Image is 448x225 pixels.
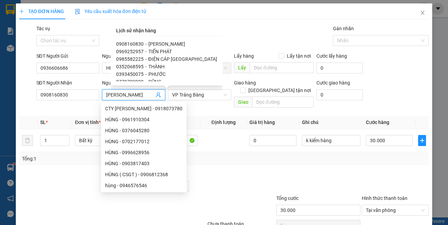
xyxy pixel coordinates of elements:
[22,135,33,146] button: delete
[234,80,256,86] span: Giao hàng
[116,79,144,85] span: 0779700009
[316,63,363,74] input: Cước lấy hàng
[40,120,46,125] span: SL
[145,56,147,62] span: -
[105,171,182,178] div: HÙNG ( CSGT ) - 0906812368
[19,37,84,43] span: -----------------------------------------
[316,89,363,100] input: Cước giao hàng
[15,50,42,54] span: 13:30:32 [DATE]
[54,31,84,35] span: Hotline: 19001152
[19,9,24,14] span: plus
[145,41,147,47] span: -
[2,4,33,34] img: logo
[101,136,187,147] div: HÙNG - 0702177012
[145,71,147,77] span: -
[19,9,64,14] span: TẠO ĐƠN HÀNG
[102,52,165,60] div: Người gửi
[148,41,185,47] span: [PERSON_NAME]
[36,26,50,31] label: Tác vụ
[101,114,187,125] div: HÙNG - 0961910304
[333,26,354,31] label: Gán nhãn
[75,9,80,14] img: icon
[101,125,187,136] div: HÙNG - 0376045280
[420,10,425,15] span: close
[148,71,166,77] span: PHƯỚC
[105,149,182,156] div: HÙNG - 0996628956
[284,52,314,60] span: Lấy tận nơi
[116,64,144,69] span: 0352068595
[116,49,144,54] span: 0969252957
[299,116,363,129] th: Ghi chú
[302,135,360,146] input: Ghi Chú
[54,11,92,20] span: Bến xe [GEOGRAPHIC_DATA]
[276,195,299,201] span: Tổng cước
[145,64,147,69] span: -
[249,135,296,146] input: 0
[250,62,314,73] input: Dọc đường
[105,127,182,134] div: HÙNG - 0376045280
[101,180,187,191] div: hùng - 0946576546
[234,62,250,73] span: Lấy
[54,21,94,29] span: 01 Võ Văn Truyện, KP.1, Phường 2
[36,79,100,87] div: SĐT Người Nhận
[102,79,165,87] div: Người nhận
[418,138,426,143] span: plus
[79,135,129,146] span: Bất kỳ
[105,105,182,112] div: CTY [PERSON_NAME] - 0918073780
[105,116,182,123] div: HÙNG - 0961910304
[156,92,161,98] span: user-add
[316,53,347,59] label: Cước lấy hàng
[211,120,235,125] span: Định lượng
[101,103,187,114] div: CTY HÙNG VINH KHANG - 0918073780
[148,64,165,69] span: THÀNH
[101,147,187,158] div: HÙNG - 0996628956
[366,205,425,215] span: Tại văn phòng
[316,80,350,86] label: Cước giao hàng
[116,71,144,77] span: 0393450075
[249,120,275,125] span: Giá trị hàng
[101,158,187,169] div: HÙNG - 0903817403
[75,9,147,14] span: Yêu cầu xuất hóa đơn điện tử
[246,87,314,94] span: [GEOGRAPHIC_DATA] tận nơi
[2,50,42,54] span: In ngày:
[111,25,223,36] div: Lịch sử nhận hàng
[366,120,389,125] span: Cước hàng
[234,53,254,59] span: Lấy hàng
[105,182,182,189] div: hùng - 0946576546
[75,120,101,125] span: Đơn vị tính
[418,135,426,146] button: plus
[36,52,100,60] div: SĐT Người Gửi
[148,56,217,62] span: ĐIỆN CÁP [GEOGRAPHIC_DATA]
[148,49,172,54] span: TIẾN PHÁT
[172,90,227,100] span: VP Trảng Bàng
[116,56,144,62] span: 0985582225
[22,155,173,162] div: Tổng: 1
[54,4,94,10] strong: ĐỒNG PHƯỚC
[413,3,432,23] button: Close
[234,97,252,108] span: Giao
[105,160,182,167] div: HÙNG - 0903817403
[148,79,161,85] span: DŨNG
[2,44,75,48] span: [PERSON_NAME]:
[101,169,187,180] div: HÙNG ( CSGT ) - 0906812368
[116,41,144,47] span: 0908160830
[145,79,147,85] span: -
[105,138,182,145] div: HÙNG - 0702177012
[252,97,314,108] input: Dọc đường
[145,49,147,54] span: -
[362,195,407,201] label: Hình thức thanh toán
[34,44,75,49] span: BPQ101310250062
